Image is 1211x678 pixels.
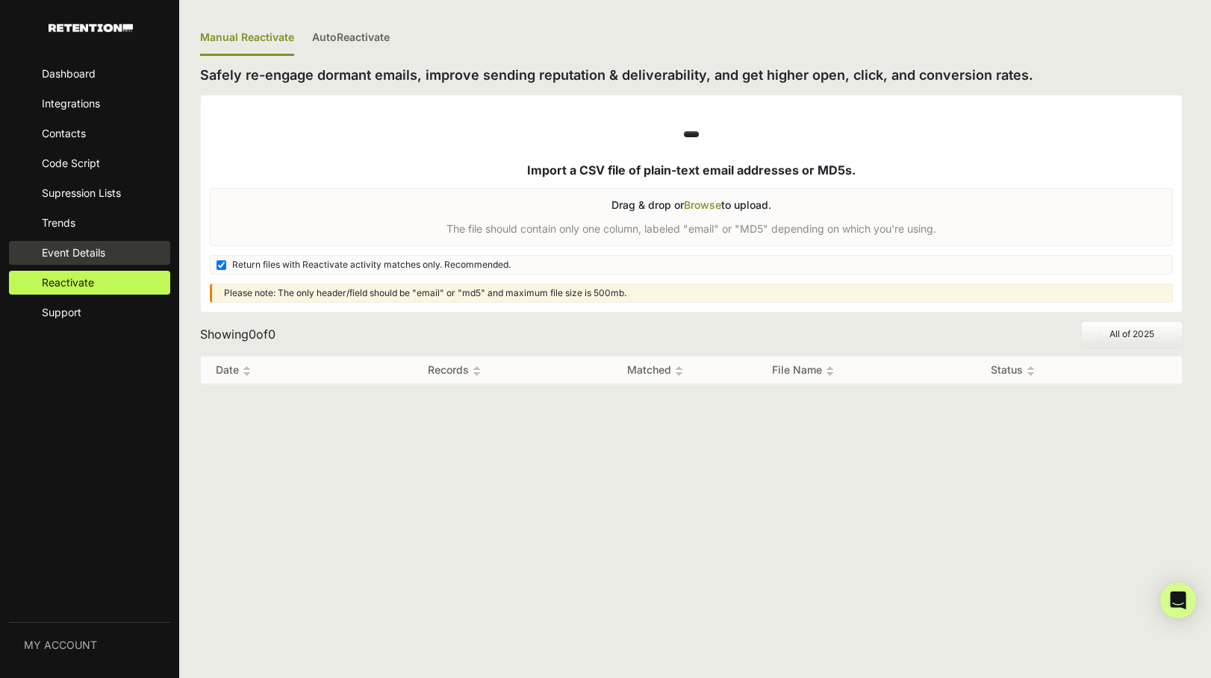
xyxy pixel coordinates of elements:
[200,325,275,343] div: Showing of
[42,156,100,171] span: Code Script
[312,21,390,56] a: AutoReactivate
[42,275,94,290] span: Reactivate
[249,327,256,342] span: 0
[42,305,81,320] span: Support
[42,66,96,81] span: Dashboard
[9,151,170,175] a: Code Script
[200,65,1183,86] h2: Safely re-engage dormant emails, improve sending reputation & deliverability, and get higher open...
[24,638,97,653] span: MY ACCOUNT
[200,21,294,56] div: Manual Reactivate
[42,126,86,141] span: Contacts
[675,365,683,377] img: no_sort-eaf950dc5ab64cae54d48a5578032e96f70b2ecb7d747501f34c8f2db400fb66.gif
[757,357,976,384] th: File Name
[552,357,757,384] th: Matched
[826,365,834,377] img: no_sort-eaf950dc5ab64cae54d48a5578032e96f70b2ecb7d747501f34c8f2db400fb66.gif
[217,260,226,270] input: Return files with Reactivate activity matches only. Recommended.
[9,241,170,265] a: Event Details
[42,186,121,201] span: Supression Lists
[1081,321,1183,347] nav: Page navigation
[268,327,275,342] span: 0
[9,181,170,205] a: Supression Lists
[9,62,170,86] a: Dashboard
[1160,583,1196,618] div: Open Intercom Messenger
[9,211,170,235] a: Trends
[42,96,100,111] span: Integrations
[42,216,75,230] span: Trends
[243,365,251,377] img: no_sort-eaf950dc5ab64cae54d48a5578032e96f70b2ecb7d747501f34c8f2db400fb66.gif
[42,245,105,260] span: Event Details
[9,301,170,324] a: Support
[1027,365,1035,377] img: no_sort-eaf950dc5ab64cae54d48a5578032e96f70b2ecb7d747501f34c8f2db400fb66.gif
[49,24,133,32] img: Retention.com
[355,357,552,384] th: Records
[232,259,511,271] span: Return files with Reactivate activity matches only. Recommended.
[201,357,355,384] th: Date
[9,622,170,668] a: MY ACCOUNT
[9,92,170,116] a: Integrations
[9,271,170,295] a: Reactivate
[473,365,481,377] img: no_sort-eaf950dc5ab64cae54d48a5578032e96f70b2ecb7d747501f34c8f2db400fb66.gif
[9,122,170,145] a: Contacts
[976,357,1152,384] th: Status
[1100,328,1163,340] li: All of 2025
